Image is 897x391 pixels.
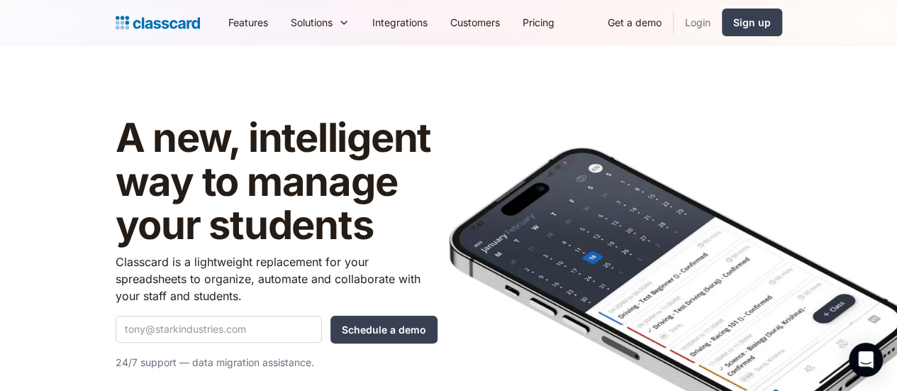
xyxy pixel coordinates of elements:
a: Integrations [361,6,439,38]
a: Login [674,6,722,38]
p: Classcard is a lightweight replacement for your spreadsheets to organize, automate and collaborat... [116,253,438,304]
a: Features [217,6,279,38]
a: Get a demo [596,6,673,38]
p: 24/7 support — data migration assistance. [116,354,438,371]
div: Solutions [291,15,333,30]
a: Logo [116,13,200,33]
a: Sign up [722,9,782,36]
form: Quick Demo Form [116,316,438,343]
a: Pricing [511,6,566,38]
div: Sign up [733,15,771,30]
a: Customers [439,6,511,38]
input: Schedule a demo [330,316,438,343]
h1: A new, intelligent way to manage your students [116,116,438,248]
div: Open Intercom Messenger [849,343,883,377]
input: tony@starkindustries.com [116,316,322,343]
div: Solutions [279,6,361,38]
